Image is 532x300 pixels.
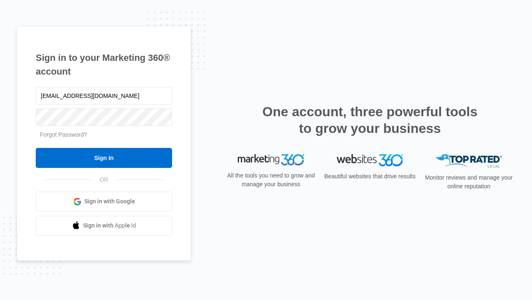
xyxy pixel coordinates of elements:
[94,175,114,184] span: OR
[36,192,172,212] a: Sign in with Google
[238,154,304,166] img: Marketing 360
[260,103,480,137] h2: One account, three powerful tools to grow your business
[36,148,172,168] input: Sign In
[36,87,172,105] input: Email
[422,173,515,191] p: Monitor reviews and manage your online reputation
[40,131,87,138] a: Forgot Password?
[224,171,318,189] p: All the tools you need to grow and manage your business
[83,221,136,230] span: Sign in with Apple Id
[323,172,416,181] p: Beautiful websites that drive results
[337,154,403,166] img: Websites 360
[36,216,172,236] a: Sign in with Apple Id
[36,51,172,78] h1: Sign in to your Marketing 360® account
[84,197,135,206] span: Sign in with Google
[436,154,502,168] img: Top Rated Local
